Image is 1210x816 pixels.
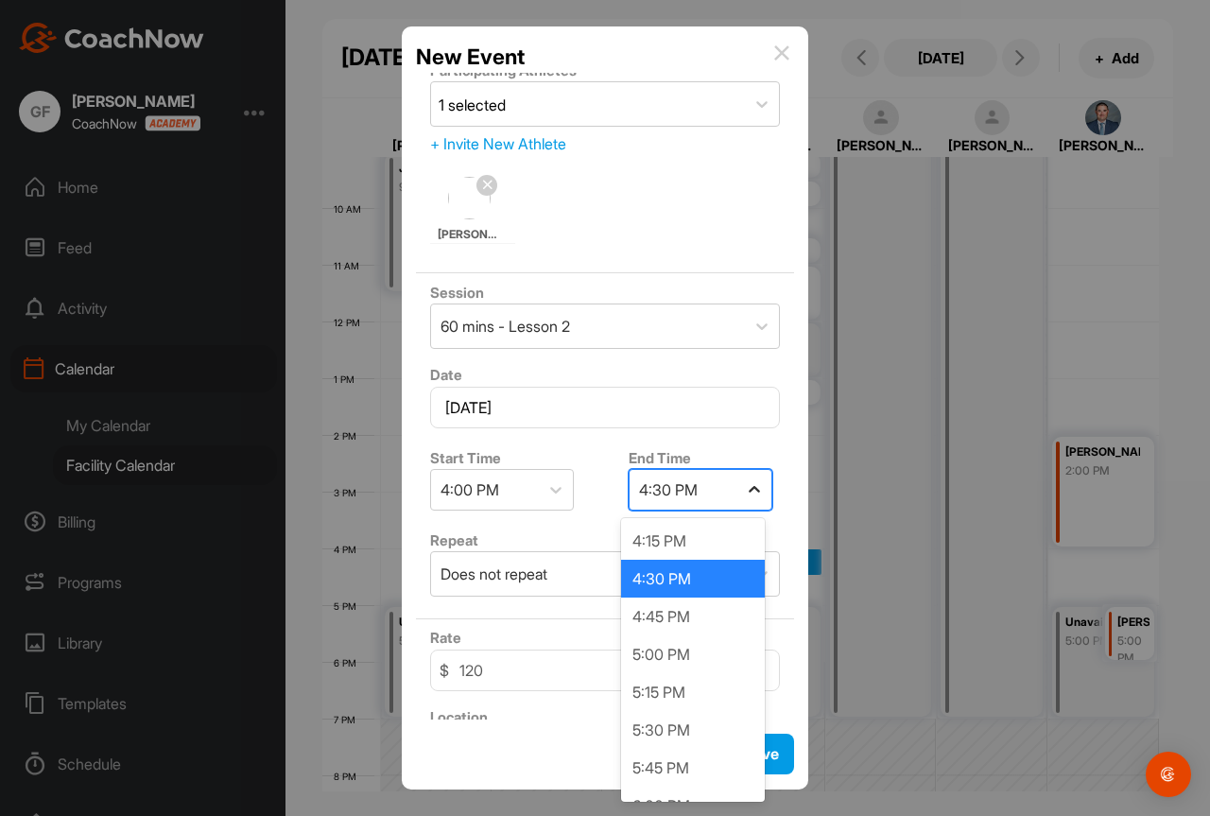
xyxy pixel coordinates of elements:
div: 60 mins - Lesson 2 [441,315,570,338]
img: info [774,45,789,61]
div: 5:30 PM [621,711,765,749]
span: [PERSON_NAME] [438,226,502,243]
div: 5:45 PM [621,749,765,787]
div: 5:00 PM [621,635,765,673]
label: Session [430,284,484,302]
label: Participating Athletes [430,61,577,79]
span: $ [440,659,449,682]
label: Date [430,366,462,384]
div: 4:30 PM [639,478,698,501]
input: Select Date [430,387,780,428]
div: 5:15 PM [621,673,765,711]
div: Does not repeat [441,563,547,585]
div: 4:00 PM [441,478,499,501]
div: 4:15 PM [621,522,765,560]
div: + Invite New Athlete [430,132,780,155]
label: Repeat [430,531,478,549]
div: 1 selected [439,94,506,116]
label: Location [430,708,488,726]
label: Rate [430,629,461,647]
div: 4:30 PM [621,560,765,598]
div: 4:45 PM [621,598,765,635]
h2: New Event [416,41,525,73]
label: End Time [629,449,691,467]
div: Open Intercom Messenger [1146,752,1191,797]
input: 0 [430,650,780,691]
label: Start Time [430,449,501,467]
